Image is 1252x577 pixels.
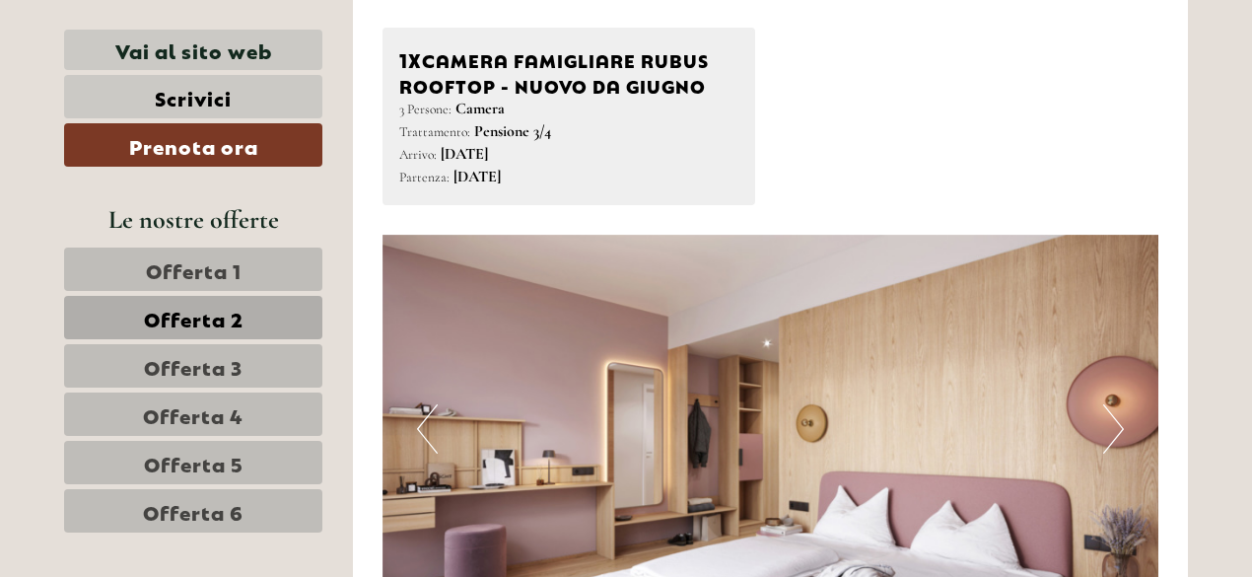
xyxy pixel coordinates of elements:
span: Offerta 3 [144,352,243,380]
a: Scrivici [64,75,322,118]
b: [DATE] [441,144,488,164]
span: Offerta 2 [144,304,243,331]
span: Offerta 6 [143,497,243,525]
a: Vai al sito web [64,30,322,70]
small: Arrivo: [399,146,437,163]
b: [DATE] [453,167,501,186]
span: Offerta 5 [144,449,243,476]
small: 3 Persone: [399,101,452,117]
button: Next [1103,404,1124,454]
div: Le nostre offerte [64,201,322,238]
small: Partenza: [399,169,450,185]
b: 1x [399,44,422,72]
b: Pensione 3/4 [474,121,551,141]
div: Camera famigliare RUBUS ROOFTOP - Nuovo da giugno [399,44,739,98]
span: Offerta 4 [143,400,243,428]
button: Previous [417,404,438,454]
small: Trattamento: [399,123,470,140]
a: Prenota ora [64,123,322,167]
b: Camera [455,99,505,118]
span: Offerta 1 [146,255,242,283]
